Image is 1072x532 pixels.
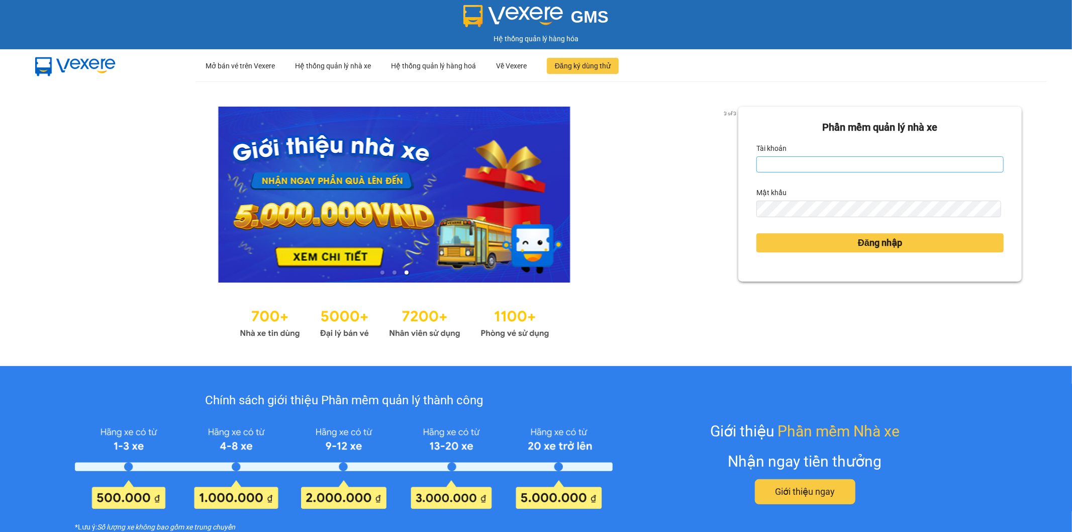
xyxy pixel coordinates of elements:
img: mbUUG5Q.png [25,49,126,82]
span: GMS [571,8,609,26]
div: Về Vexere [496,50,527,82]
li: slide item 2 [393,271,397,275]
span: Phần mềm Nhà xe [777,419,900,443]
div: Hệ thống quản lý hàng hoá [391,50,476,82]
div: Giới thiệu [710,419,900,443]
div: Hệ thống quản lý nhà xe [295,50,371,82]
img: logo 2 [463,5,563,27]
a: GMS [463,15,609,23]
img: Statistics.png [240,303,549,341]
button: next slide / item [724,107,738,283]
p: 3 of 3 [721,107,738,120]
button: previous slide / item [50,107,64,283]
div: Chính sách giới thiệu Phần mềm quản lý thành công [75,391,613,410]
div: Mở bán vé trên Vexere [206,50,275,82]
span: Giới thiệu ngay [775,485,835,499]
input: Tài khoản [756,156,1004,172]
button: Đăng nhập [756,233,1004,252]
label: Tài khoản [756,140,787,156]
div: Hệ thống quản lý hàng hóa [3,33,1069,44]
div: Nhận ngay tiền thưởng [728,450,882,473]
span: Đăng ký dùng thử [555,60,611,71]
div: Phần mềm quản lý nhà xe [756,120,1004,135]
button: Giới thiệu ngay [755,479,855,504]
li: slide item 3 [405,271,409,275]
input: Mật khẩu [756,201,1001,217]
label: Mật khẩu [756,185,787,201]
li: slide item 1 [380,271,384,275]
img: policy-intruduce-detail.png [75,423,613,509]
button: Đăng ký dùng thử [547,58,619,74]
span: Đăng nhập [858,236,902,250]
